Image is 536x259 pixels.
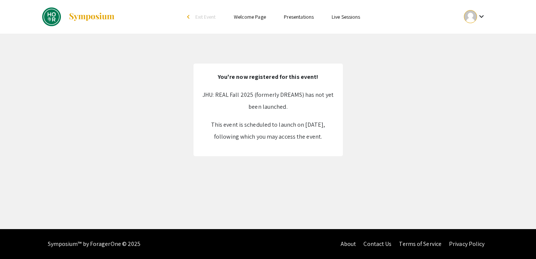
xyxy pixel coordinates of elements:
img: JHU: REAL Fall 2025 (formerly DREAMS) [42,7,61,26]
p: This event is scheduled to launch on [DATE], following which you may access the event. [201,119,335,143]
a: Live Sessions [332,13,360,20]
div: Symposium™ by ForagerOne © 2025 [48,229,141,259]
img: Symposium by ForagerOne [68,12,115,21]
a: Privacy Policy [449,240,484,248]
mat-icon: Expand account dropdown [477,12,486,21]
a: About [341,240,356,248]
p: You're now registered for this event! [201,71,335,83]
span: Exit Event [195,13,216,20]
iframe: Chat [6,225,32,253]
a: Welcome Page [234,13,266,20]
a: JHU: REAL Fall 2025 (formerly DREAMS) [42,7,115,26]
a: Terms of Service [399,240,441,248]
a: Contact Us [363,240,391,248]
button: Expand account dropdown [456,8,494,25]
p: JHU: REAL Fall 2025 (formerly DREAMS) has not yet been launched. [201,89,335,113]
div: arrow_back_ios [187,15,192,19]
a: Presentations [284,13,314,20]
